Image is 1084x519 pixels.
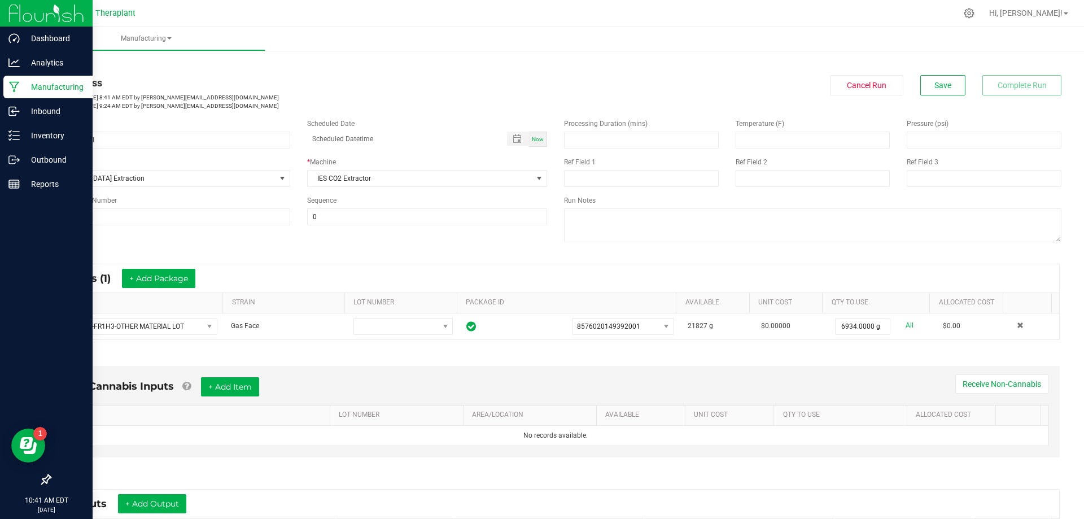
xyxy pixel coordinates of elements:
[20,32,88,45] p: Dashboard
[307,197,336,204] span: Sequence
[118,494,186,513] button: + Add Output
[308,171,533,186] span: IES CO2 Extractor
[20,80,88,94] p: Manufacturing
[33,427,47,441] iframe: Resource center unread badge
[59,318,217,335] span: NO DATA FOUND
[20,129,88,142] p: Inventory
[27,27,265,51] a: Manufacturing
[59,319,203,334] span: GFC-25-FR1H3-OTHER MATERIAL LOT
[466,298,672,307] a: PACKAGE IDSortable
[95,8,135,18] span: Theraplant
[962,8,976,19] div: Manage settings
[830,75,903,95] button: Cancel Run
[472,411,592,420] a: AREA/LOCATIONSortable
[307,120,355,128] span: Scheduled Date
[906,318,913,333] a: All
[231,322,259,330] span: Gas Face
[20,177,88,191] p: Reports
[605,411,681,420] a: AVAILABLESortable
[27,34,265,43] span: Manufacturing
[353,298,452,307] a: LOT NUMBERSortable
[307,132,496,146] input: Scheduled Datetime
[8,33,20,44] inline-svg: Dashboard
[694,411,770,420] a: Unit CostSortable
[63,426,1048,446] td: No records available.
[63,380,174,392] span: Non-Cannabis Inputs
[50,75,547,90] div: In Progress
[564,158,596,166] span: Ref Field 1
[920,75,965,95] button: Save
[982,75,1061,95] button: Complete Run
[232,298,340,307] a: STRAINSortable
[934,81,951,90] span: Save
[943,322,960,330] span: $0.00
[1012,298,1047,307] a: Sortable
[60,298,218,307] a: ITEMSortable
[11,429,45,463] iframe: Resource center
[758,298,818,307] a: Unit CostSortable
[5,505,88,514] p: [DATE]
[63,272,122,285] span: Inputs (1)
[339,411,458,420] a: LOT NUMBERSortable
[916,411,991,420] a: Allocated CostSortable
[50,93,547,102] p: [DATE] 8:41 AM EDT by [PERSON_NAME][EMAIL_ADDRESS][DOMAIN_NAME]
[20,104,88,118] p: Inbound
[8,57,20,68] inline-svg: Analytics
[122,269,195,288] button: + Add Package
[577,322,640,330] span: 8576020149392001
[736,120,784,128] span: Temperature (F)
[832,298,925,307] a: QTY TO USESortable
[989,8,1063,18] span: Hi, [PERSON_NAME]!
[20,56,88,69] p: Analytics
[761,322,790,330] span: $0.00000
[907,120,948,128] span: Pressure (psi)
[8,106,20,117] inline-svg: Inbound
[8,130,20,141] inline-svg: Inventory
[1005,411,1036,420] a: Sortable
[507,132,529,146] span: Toggle popup
[564,120,648,128] span: Processing Duration (mins)
[939,298,999,307] a: Allocated CostSortable
[532,136,544,142] span: Now
[8,81,20,93] inline-svg: Manufacturing
[564,197,596,204] span: Run Notes
[201,377,259,396] button: + Add Item
[50,102,547,110] p: [DATE] 9:24 AM EDT by [PERSON_NAME][EMAIL_ADDRESS][DOMAIN_NAME]
[466,320,476,333] span: In Sync
[783,411,903,420] a: QTY TO USESortable
[688,322,707,330] span: 21827
[847,81,886,90] span: Cancel Run
[182,380,191,392] a: Add Non-Cannabis items that were also consumed in the run (e.g. gloves and packaging); Also add N...
[736,158,767,166] span: Ref Field 2
[72,411,325,420] a: ITEMSortable
[955,374,1048,394] button: Receive Non-Cannabis
[50,171,276,186] span: [MEDICAL_DATA] Extraction
[8,154,20,165] inline-svg: Outbound
[709,322,713,330] span: g
[8,178,20,190] inline-svg: Reports
[5,495,88,505] p: 10:41 AM EDT
[20,153,88,167] p: Outbound
[907,158,938,166] span: Ref Field 3
[685,298,745,307] a: AVAILABLESortable
[998,81,1047,90] span: Complete Run
[310,158,336,166] span: Machine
